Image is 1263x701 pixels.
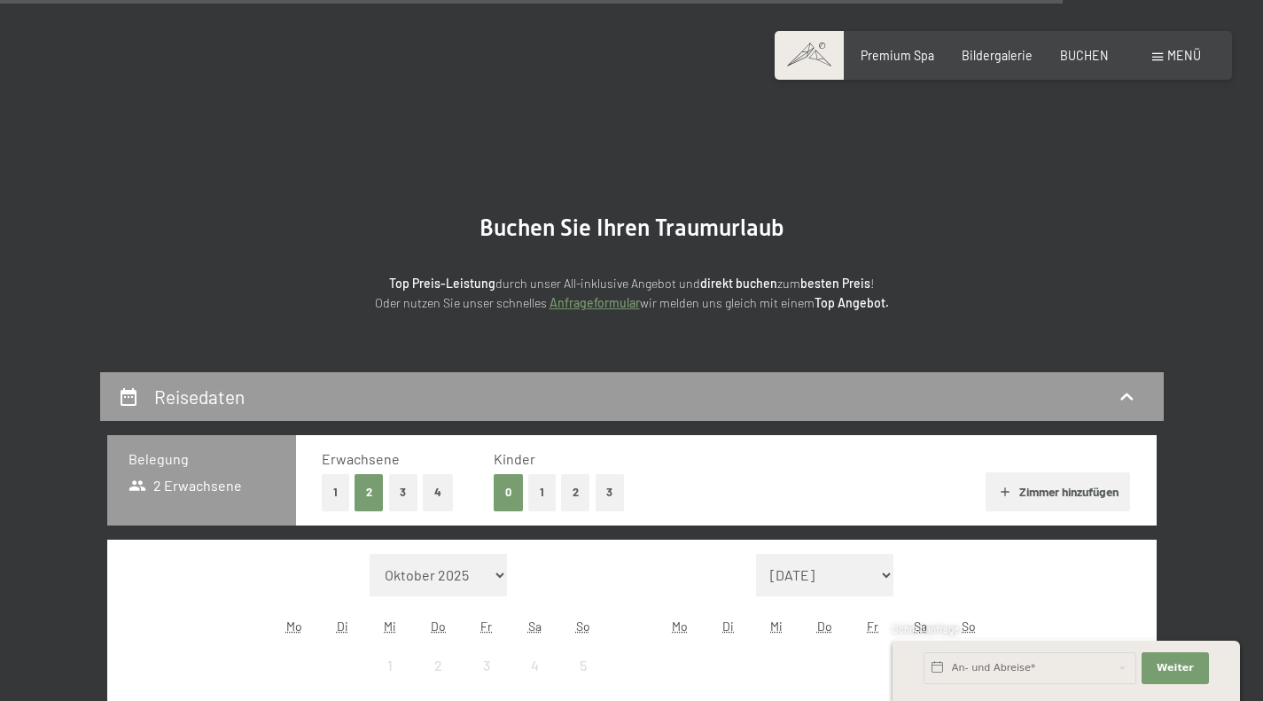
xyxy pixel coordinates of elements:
div: Sat Oct 04 2025 [511,642,558,689]
button: 1 [322,474,349,510]
span: 2 Erwachsene [129,476,243,495]
button: 1 [528,474,556,510]
a: Premium Spa [861,48,934,63]
span: Erwachsene [322,450,400,467]
span: Menü [1167,48,1201,63]
div: Fri Oct 03 2025 [463,642,511,689]
button: 4 [423,474,453,510]
div: Anreise nicht möglich [366,642,414,689]
strong: direkt buchen [700,276,777,291]
h3: Belegung [129,449,275,469]
button: 3 [389,474,418,510]
button: Weiter [1142,652,1209,684]
abbr: Sonntag [576,619,590,634]
div: Thu Oct 02 2025 [415,642,463,689]
span: Weiter [1157,661,1194,675]
a: Bildergalerie [962,48,1033,63]
strong: besten Preis [800,276,870,291]
h2: Reisedaten [154,386,245,408]
abbr: Donnerstag [817,619,832,634]
div: Wed Oct 01 2025 [366,642,414,689]
span: Kinder [494,450,535,467]
abbr: Montag [286,619,302,634]
button: Zimmer hinzufügen [986,472,1130,511]
button: 3 [596,474,625,510]
a: BUCHEN [1060,48,1109,63]
div: Anreise nicht möglich [511,642,558,689]
abbr: Samstag [914,619,927,634]
abbr: Samstag [528,619,542,634]
abbr: Montag [672,619,688,634]
button: 2 [561,474,590,510]
div: Anreise nicht möglich [558,642,606,689]
div: Sun Oct 05 2025 [558,642,606,689]
span: Buchen Sie Ihren Traumurlaub [479,214,784,241]
span: Schnellanfrage [893,623,959,635]
abbr: Mittwoch [384,619,396,634]
button: 2 [355,474,384,510]
abbr: Freitag [867,619,878,634]
a: Anfrageformular [550,295,640,310]
strong: Top Angebot. [815,295,889,310]
abbr: Dienstag [722,619,734,634]
div: Anreise nicht möglich [463,642,511,689]
abbr: Dienstag [337,619,348,634]
p: durch unser All-inklusive Angebot und zum ! Oder nutzen Sie unser schnelles wir melden uns gleich... [242,274,1022,314]
strong: Top Preis-Leistung [389,276,495,291]
abbr: Mittwoch [770,619,783,634]
abbr: Freitag [480,619,492,634]
div: Anreise nicht möglich [415,642,463,689]
abbr: Sonntag [962,619,976,634]
button: 0 [494,474,523,510]
abbr: Donnerstag [431,619,446,634]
